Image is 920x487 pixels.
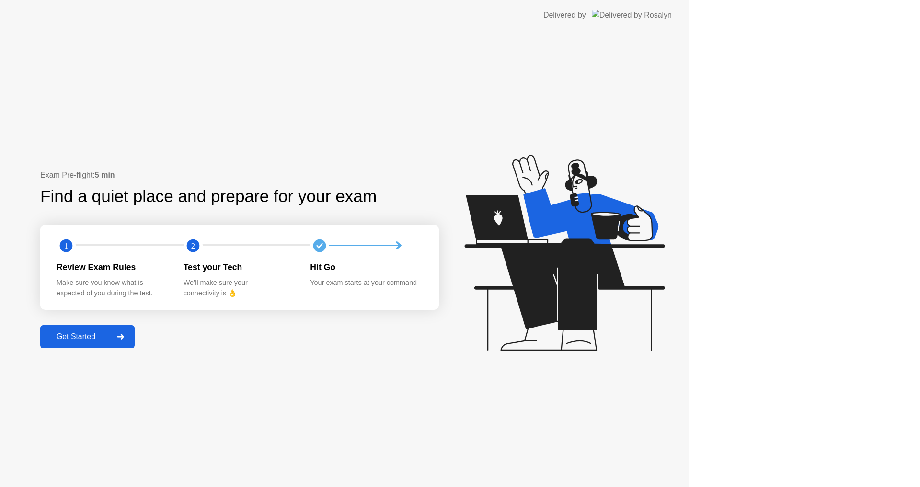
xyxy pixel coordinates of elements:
[191,241,195,250] text: 2
[40,170,439,181] div: Exam Pre-flight:
[310,278,422,288] div: Your exam starts at your command
[543,10,586,21] div: Delivered by
[310,261,422,273] div: Hit Go
[95,171,115,179] b: 5 min
[184,278,295,298] div: We’ll make sure your connectivity is 👌
[40,325,135,348] button: Get Started
[40,184,378,209] div: Find a quiet place and prepare for your exam
[184,261,295,273] div: Test your Tech
[57,261,168,273] div: Review Exam Rules
[57,278,168,298] div: Make sure you know what is expected of you during the test.
[64,241,68,250] text: 1
[592,10,672,21] img: Delivered by Rosalyn
[43,332,109,341] div: Get Started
